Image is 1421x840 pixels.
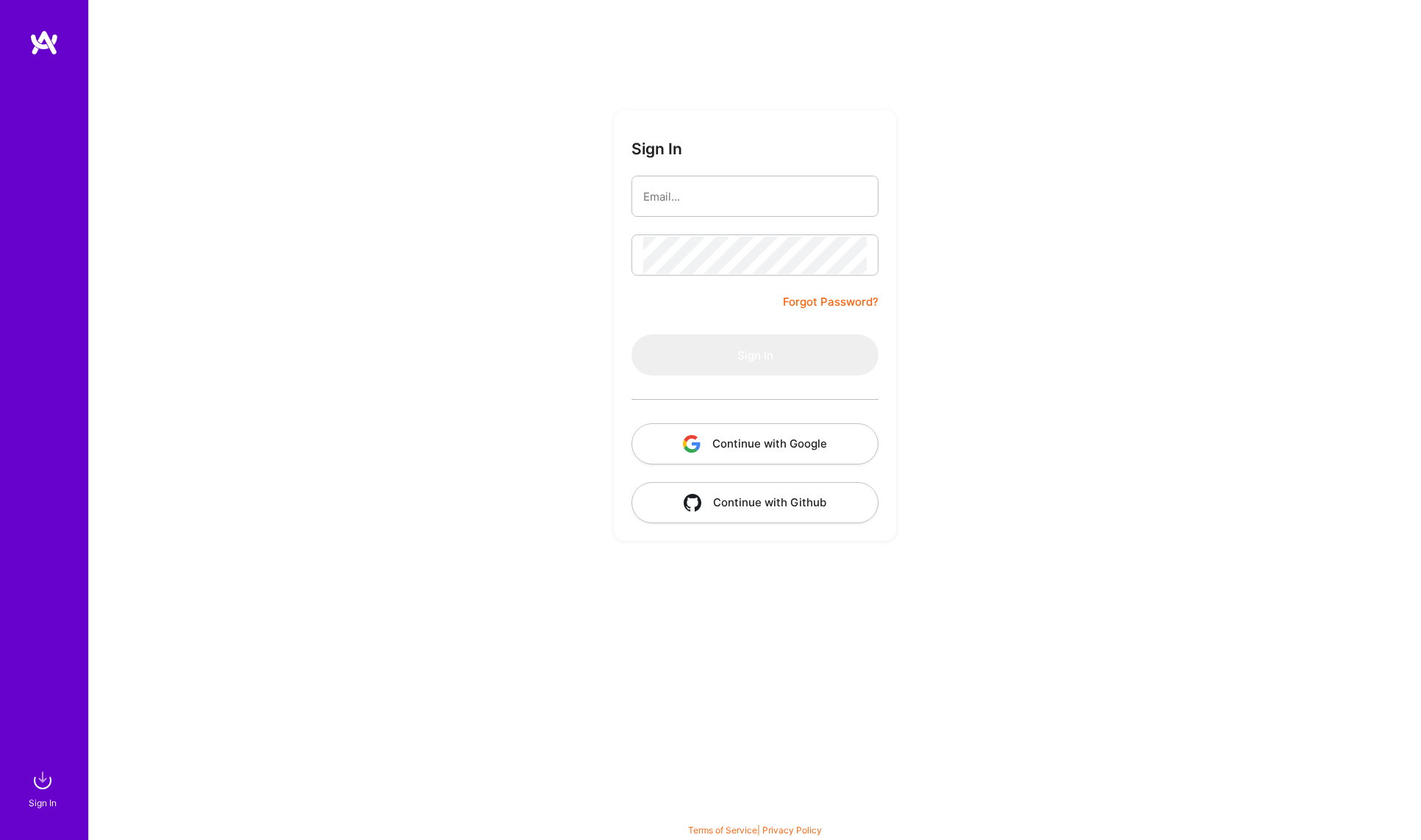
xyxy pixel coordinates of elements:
div: Sign In [29,795,57,811]
img: icon [684,494,701,511]
a: sign inSign In [31,766,57,811]
span: | [688,825,822,836]
img: logo [29,29,59,56]
a: Forgot Password? [783,293,878,311]
div: © 2025 ATeams Inc., All rights reserved. [88,796,1421,833]
h3: Sign In [631,140,682,158]
a: Terms of Service [688,825,757,836]
button: Continue with Github [631,482,878,523]
button: Continue with Google [631,423,878,464]
a: Privacy Policy [762,825,822,836]
img: icon [683,435,701,453]
input: Email... [643,178,867,215]
button: Sign In [631,334,878,376]
img: sign in [28,766,57,795]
